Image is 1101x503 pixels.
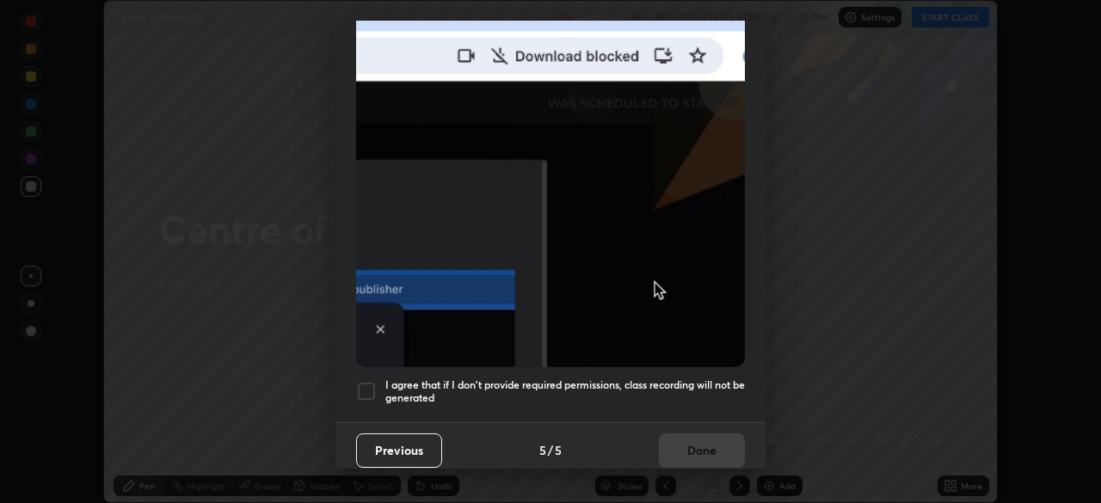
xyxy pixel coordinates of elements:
[555,441,562,459] h4: 5
[356,433,442,468] button: Previous
[385,378,745,405] h5: I agree that if I don't provide required permissions, class recording will not be generated
[539,441,546,459] h4: 5
[548,441,553,459] h4: /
